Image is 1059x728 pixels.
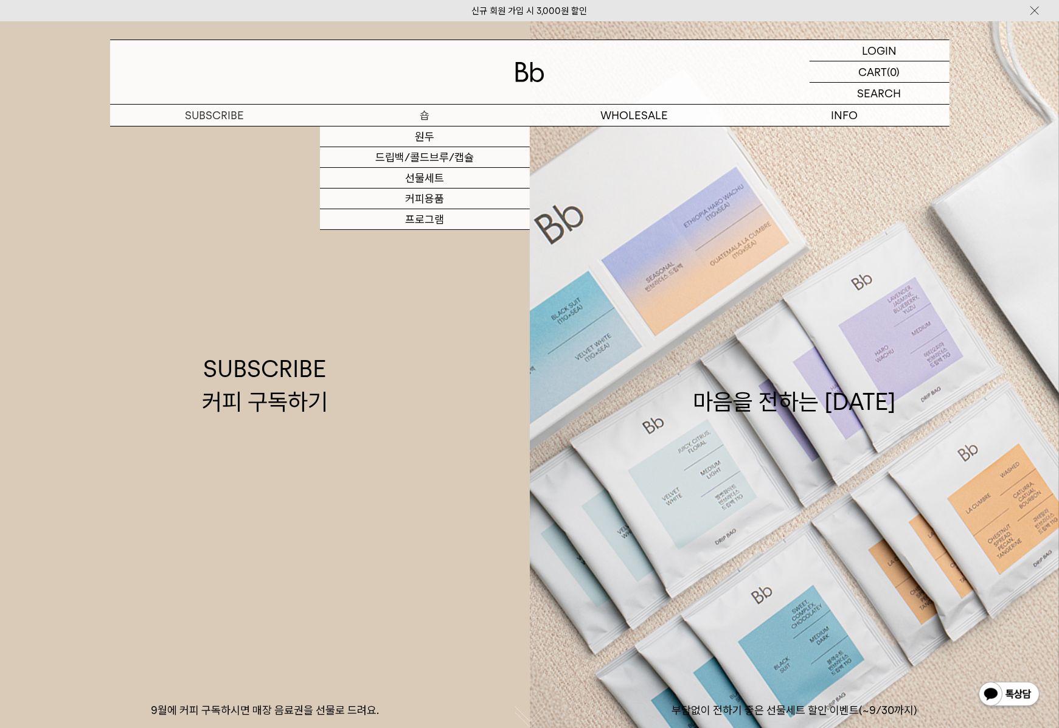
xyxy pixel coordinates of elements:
[320,105,530,126] a: 숍
[472,5,588,16] a: 신규 회원 가입 시 3,000원 할인
[320,127,530,147] a: 원두
[515,62,544,82] img: 로고
[859,61,887,82] p: CART
[693,353,896,417] div: 마음을 전하는 [DATE]
[320,168,530,189] a: 선물세트
[810,61,950,83] a: CART (0)
[977,681,1041,710] img: 카카오톡 채널 1:1 채팅 버튼
[110,105,320,126] a: SUBSCRIBE
[862,40,897,61] p: LOGIN
[530,105,740,126] p: WHOLESALE
[810,40,950,61] a: LOGIN
[202,353,328,417] div: SUBSCRIBE 커피 구독하기
[740,105,950,126] p: INFO
[320,147,530,168] a: 드립백/콜드브루/캡슐
[887,61,900,82] p: (0)
[858,83,901,104] p: SEARCH
[320,189,530,209] a: 커피용품
[320,209,530,230] a: 프로그램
